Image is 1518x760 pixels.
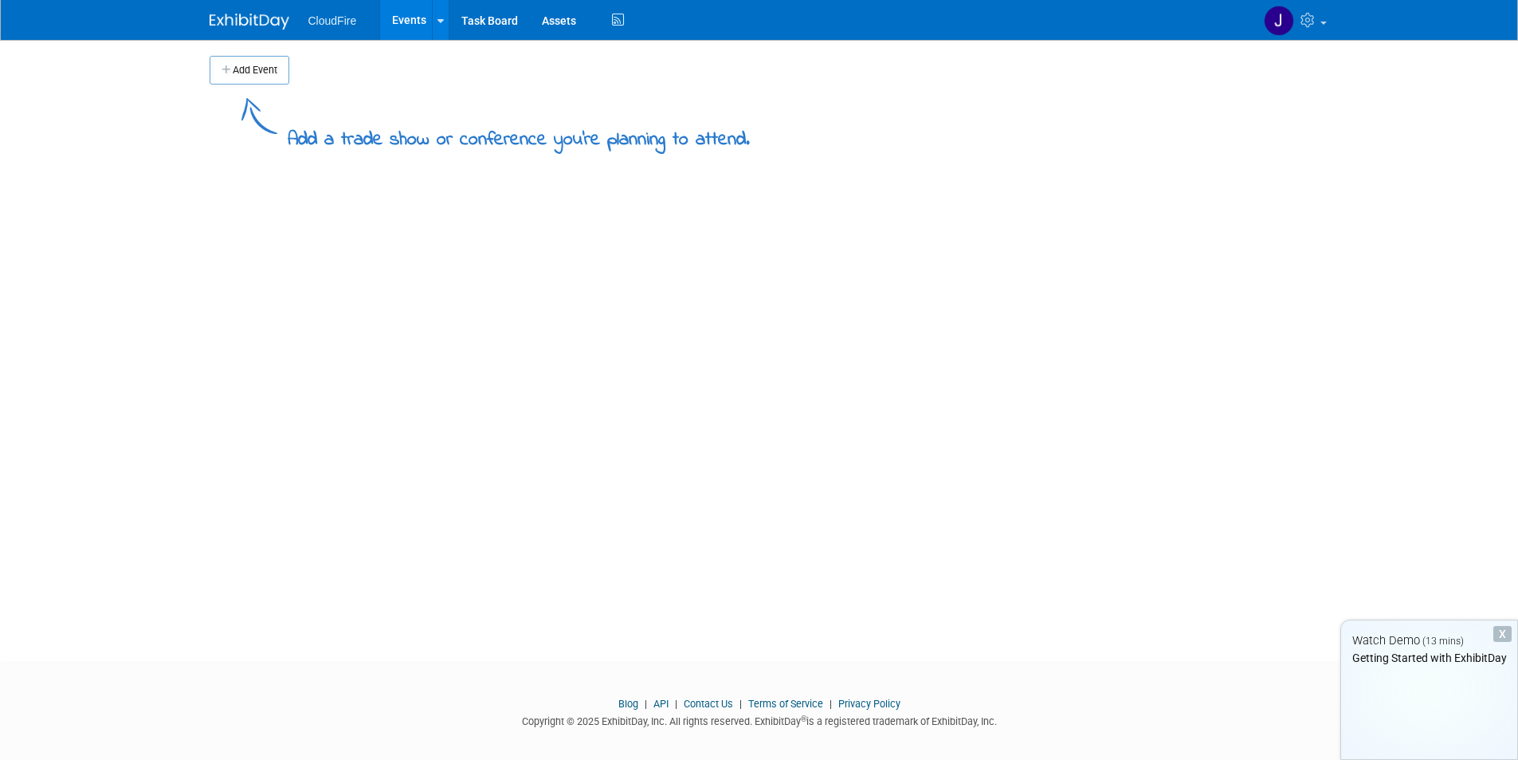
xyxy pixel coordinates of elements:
span: | [735,698,746,710]
button: Add Event [210,56,289,85]
div: Getting Started with ExhibitDay [1341,650,1517,666]
span: | [826,698,836,710]
img: Jonne Lisa [1264,6,1294,36]
a: Contact Us [684,698,733,710]
a: Blog [618,698,638,710]
a: API [653,698,669,710]
span: CloudFire [308,14,357,27]
span: | [641,698,651,710]
div: Dismiss [1493,626,1512,642]
a: Terms of Service [748,698,823,710]
span: | [671,698,681,710]
span: (13 mins) [1422,636,1464,647]
img: ExhibitDay [210,14,289,30]
a: Privacy Policy [838,698,900,710]
div: Watch Demo [1341,632,1517,649]
div: Add a trade show or conference you're planning to attend. [288,115,750,154]
sup: ® [801,715,806,723]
